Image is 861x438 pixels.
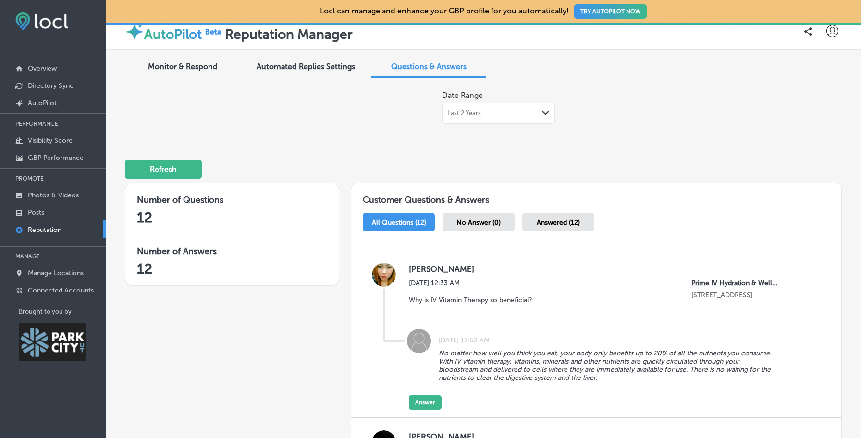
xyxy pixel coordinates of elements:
[15,12,68,30] img: fda3e92497d09a02dc62c9cd864e3231.png
[691,291,777,299] p: 1154 Center Drive, Suite D-230
[28,286,94,294] p: Connected Accounts
[537,219,580,227] span: Answered (12)
[691,279,777,287] p: Prime IV Hydration & Wellness - Park City
[439,336,490,344] label: [DATE] 12:52 AM
[456,219,501,227] span: No Answer (0)
[137,246,327,256] h3: Number of Answers
[28,64,57,73] p: Overview
[442,91,483,100] label: Date Range
[19,323,86,361] img: Park City
[137,209,327,226] h2: 12
[148,62,218,71] span: Monitor & Respond
[28,82,74,90] p: Directory Sync
[574,4,647,19] button: TRY AUTOPILOT NOW
[28,136,73,145] p: Visibility Score
[409,279,540,287] label: [DATE] 12:33 AM
[351,183,841,209] h1: Customer Questions & Answers
[28,226,61,234] p: Reputation
[391,62,467,71] span: Questions & Answers
[447,109,481,117] span: Last 2 Years
[125,160,202,179] button: Refresh
[225,26,353,42] label: Reputation Manager
[137,260,327,278] h2: 12
[409,264,818,274] label: [PERSON_NAME]
[28,191,79,199] p: Photos & Videos
[372,219,426,227] span: All Questions (12)
[28,269,84,277] p: Manage Locations
[439,349,774,382] p: No matter how well you think you eat, your body only benefits up to 20% of all the nutrients you ...
[28,99,57,107] p: AutoPilot
[28,208,44,217] p: Posts
[202,26,225,36] img: Beta
[144,26,202,42] label: AutoPilot
[257,62,355,71] span: Automated Replies Settings
[137,195,327,205] h3: Number of Questions
[409,296,532,304] p: Why is IV Vitamin Therapy so beneficial?
[409,395,442,410] button: Answer
[125,22,144,41] img: autopilot-icon
[19,308,106,315] p: Brought to you by
[28,154,84,162] p: GBP Performance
